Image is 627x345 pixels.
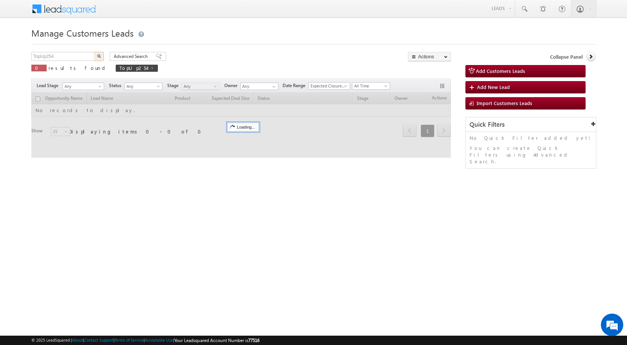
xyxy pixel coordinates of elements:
[174,338,259,343] span: Your Leadsquared Account Number is
[466,117,596,132] div: Quick Filters
[248,338,259,343] span: 77516
[31,337,259,344] span: © 2025 LeadSquared | | | | |
[31,27,134,39] span: Manage Customers Leads
[124,83,162,90] a: Any
[114,53,150,60] span: Advanced Search
[224,82,240,89] span: Owner
[227,123,259,132] div: Loading...
[182,83,217,90] span: Any
[352,83,388,89] span: All Time
[283,82,308,89] span: Date Range
[145,338,173,342] a: Acceptable Use
[352,82,390,90] a: All Time
[470,135,592,141] p: No Quick Filter added yet!
[477,84,510,90] span: Add New Lead
[240,83,278,90] input: Type to Search
[476,68,525,74] span: Add Customers Leads
[119,65,147,71] span: TopUp254
[62,83,104,90] a: Any
[408,52,451,61] button: Actions
[109,82,124,89] span: Status
[97,54,101,58] img: Search
[72,338,83,342] a: About
[477,100,532,106] span: Import Customers Leads
[84,338,113,342] a: Contact Support
[63,83,102,90] span: Any
[115,338,144,342] a: Terms of Service
[470,145,592,165] p: You can create Quick Filters using Advanced Search.
[125,83,160,90] span: Any
[550,53,583,60] span: Collapse Panel
[167,82,181,89] span: Stage
[37,82,61,89] span: Lead Stage
[309,83,347,89] span: Expected Closure Date
[181,83,219,90] a: Any
[268,83,278,90] a: Show All Items
[308,82,350,90] a: Expected Closure Date
[35,65,43,71] span: 0
[49,65,108,71] span: results found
